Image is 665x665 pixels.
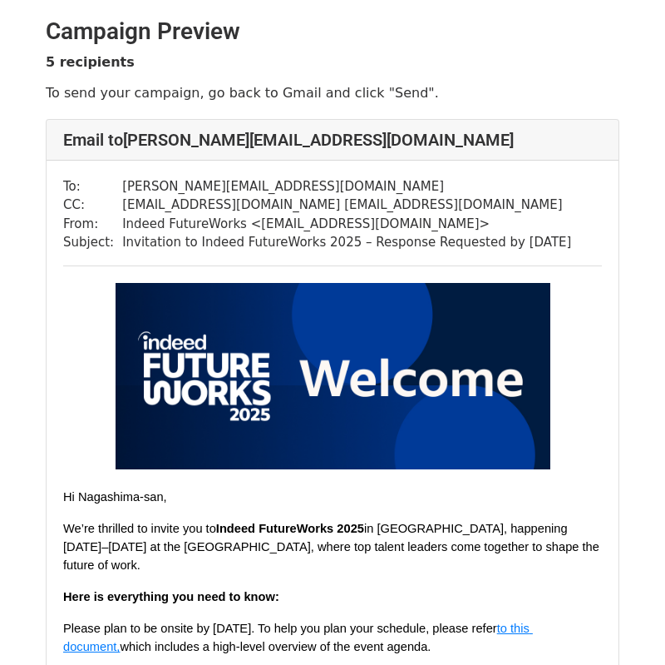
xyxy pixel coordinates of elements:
[46,17,619,46] h2: Campaign Preview
[46,54,135,70] strong: 5 recipients
[216,522,364,535] span: Indeed FutureWorks 2025
[63,522,216,535] span: We’re thrilled to invite you to
[63,130,602,150] h4: Email to [PERSON_NAME][EMAIL_ADDRESS][DOMAIN_NAME]
[63,522,603,572] span: in [GEOGRAPHIC_DATA], happening [DATE]–[DATE] at the [GEOGRAPHIC_DATA], where top talent leaders ...
[63,196,122,215] td: CC:
[116,283,550,469] img: AD_4nXfafCR7I1Q_dzv32cXBg7HLYrbdptVfU6CImAIk9ctCJwwTd8CuFsER98tc4o8fKZC8Qp6cFx1qdBXSi2QvAJFHUHFWj...
[63,622,497,635] span: Please plan to be onsite by [DATE]. To help you plan your schedule, please refer
[63,177,122,196] td: To:
[63,490,167,504] span: Hi Nagashima-san,
[63,590,279,603] span: Here is everything you need to know:
[63,620,533,654] a: to this document,
[46,84,619,102] p: To send your campaign, go back to Gmail and click "Send".
[122,177,571,196] td: [PERSON_NAME][EMAIL_ADDRESS][DOMAIN_NAME]
[120,640,431,653] span: which includes a high-level overview of the event agenda.
[122,233,571,252] td: Invitation to Indeed FutureWorks 2025 – Response Requested by [DATE]
[63,215,122,234] td: From:
[63,622,533,653] span: to this document,
[122,215,571,234] td: Indeed FutureWorks < [EMAIL_ADDRESS][DOMAIN_NAME] >
[63,233,122,252] td: Subject:
[122,196,571,215] td: [EMAIL_ADDRESS][DOMAIN_NAME] [EMAIL_ADDRESS][DOMAIN_NAME]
